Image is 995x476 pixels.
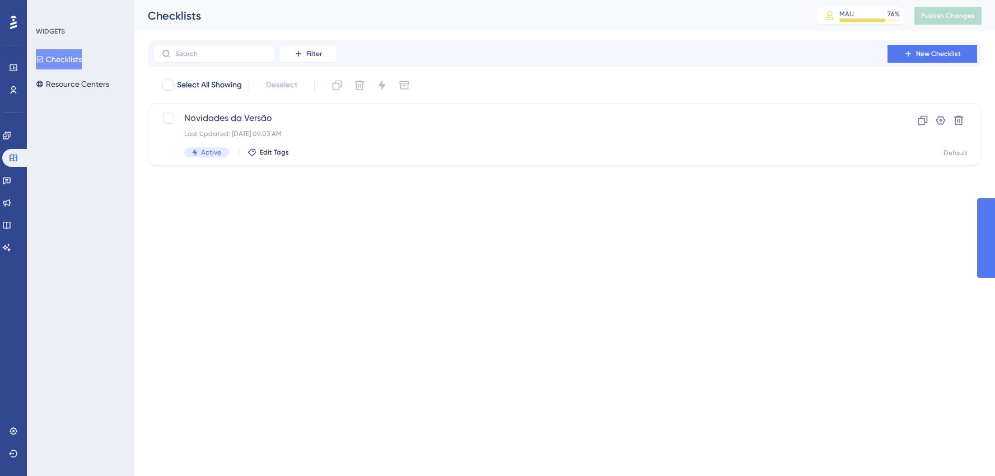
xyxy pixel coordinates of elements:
[887,10,900,18] div: 76 %
[916,49,961,58] span: New Checklist
[839,10,854,18] div: MAU
[280,45,336,63] button: Filter
[36,27,65,36] div: WIDGETS
[256,75,307,95] button: Deselect
[184,111,856,125] span: Novidades da Versão
[247,148,289,157] button: Edit Tags
[175,50,266,58] input: Search
[201,148,221,157] span: Active
[36,74,109,94] button: Resource Centers
[306,49,322,58] span: Filter
[887,45,977,63] button: New Checklist
[921,11,975,20] span: Publish Changes
[177,78,242,92] span: Select All Showing
[36,49,82,69] button: Checklists
[943,148,968,157] div: Default
[948,432,982,465] iframe: UserGuiding AI Assistant Launcher
[914,7,982,25] button: Publish Changes
[184,129,856,138] div: Last Updated: [DATE] 09:03 AM
[148,8,788,24] div: Checklists
[260,148,289,157] span: Edit Tags
[266,78,297,92] span: Deselect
